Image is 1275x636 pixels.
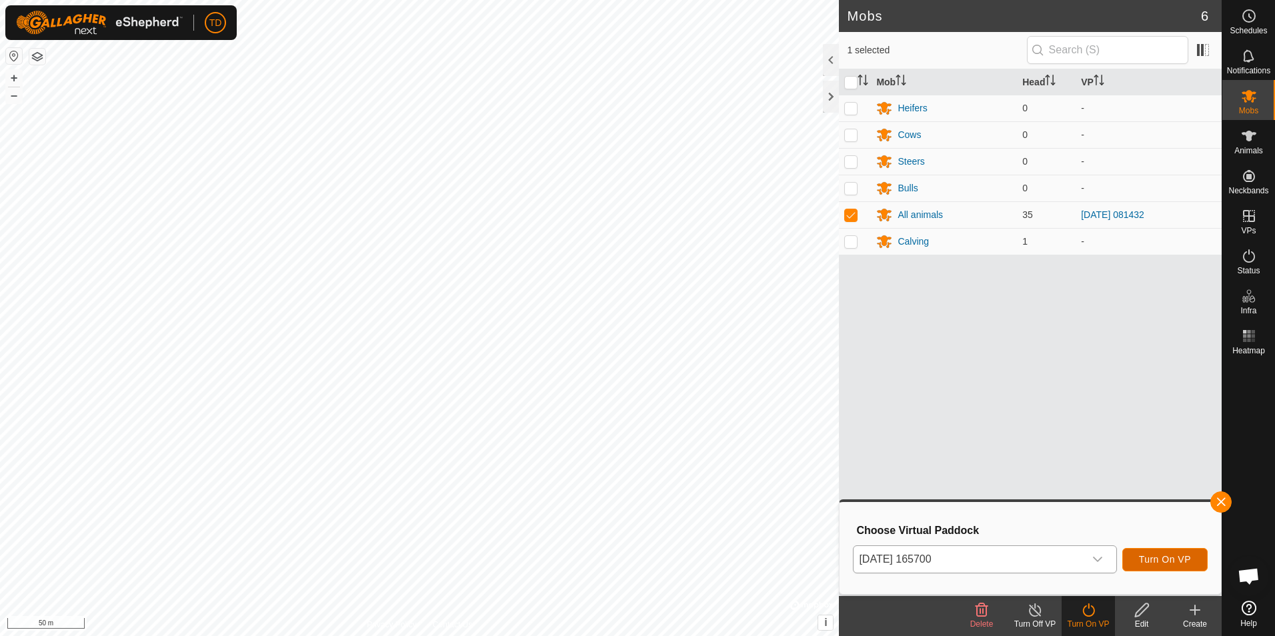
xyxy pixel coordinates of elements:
[29,49,45,65] button: Map Layers
[1076,175,1222,201] td: -
[16,11,183,35] img: Gallagher Logo
[1022,236,1028,247] span: 1
[1076,95,1222,121] td: -
[898,181,918,195] div: Bulls
[1139,554,1191,565] span: Turn On VP
[6,70,22,86] button: +
[1094,77,1104,87] p-sorticon: Activate to sort
[898,128,921,142] div: Cows
[6,48,22,64] button: Reset Map
[1201,6,1208,26] span: 6
[896,77,906,87] p-sorticon: Activate to sort
[818,615,833,630] button: i
[1076,228,1222,255] td: -
[824,617,827,628] span: i
[898,208,943,222] div: All animals
[1062,618,1115,630] div: Turn On VP
[1237,267,1260,275] span: Status
[367,619,417,631] a: Privacy Policy
[854,546,1084,573] span: 2025-09-01 165700
[1076,121,1222,148] td: -
[1240,307,1256,315] span: Infra
[1240,619,1257,627] span: Help
[1022,209,1033,220] span: 35
[1239,107,1258,115] span: Mobs
[856,524,1208,537] h3: Choose Virtual Paddock
[871,69,1017,95] th: Mob
[898,235,929,249] div: Calving
[1008,618,1062,630] div: Turn Off VP
[898,155,924,169] div: Steers
[1076,69,1222,95] th: VP
[1222,595,1275,633] a: Help
[1115,618,1168,630] div: Edit
[858,77,868,87] p-sorticon: Activate to sort
[209,16,222,30] span: TD
[1241,227,1256,235] span: VPs
[6,87,22,103] button: –
[1229,556,1269,596] a: Open chat
[1081,209,1144,220] a: [DATE] 081432
[1022,156,1028,167] span: 0
[1022,103,1028,113] span: 0
[1234,147,1263,155] span: Animals
[1230,27,1267,35] span: Schedules
[847,8,1200,24] h2: Mobs
[1022,129,1028,140] span: 0
[1122,548,1208,571] button: Turn On VP
[1017,69,1076,95] th: Head
[1027,36,1188,64] input: Search (S)
[1045,77,1056,87] p-sorticon: Activate to sort
[1228,187,1268,195] span: Neckbands
[1084,546,1111,573] div: dropdown trigger
[1022,183,1028,193] span: 0
[1168,618,1222,630] div: Create
[970,619,994,629] span: Delete
[1076,148,1222,175] td: -
[433,619,472,631] a: Contact Us
[1232,347,1265,355] span: Heatmap
[898,101,927,115] div: Heifers
[1227,67,1270,75] span: Notifications
[847,43,1026,57] span: 1 selected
